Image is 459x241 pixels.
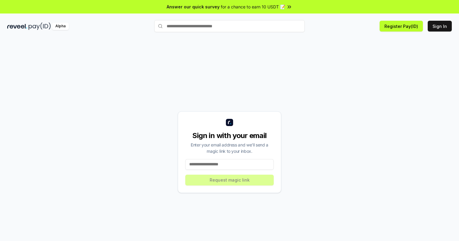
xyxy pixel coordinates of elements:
div: Enter your email address and we’ll send a magic link to your inbox. [185,142,274,154]
span: Answer our quick survey [167,4,220,10]
div: Sign in with your email [185,131,274,140]
div: Alpha [52,23,69,30]
img: reveel_dark [7,23,27,30]
span: for a chance to earn 10 USDT 📝 [221,4,285,10]
button: Register Pay(ID) [380,21,423,32]
img: logo_small [226,119,233,126]
img: pay_id [29,23,51,30]
button: Sign In [428,21,452,32]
